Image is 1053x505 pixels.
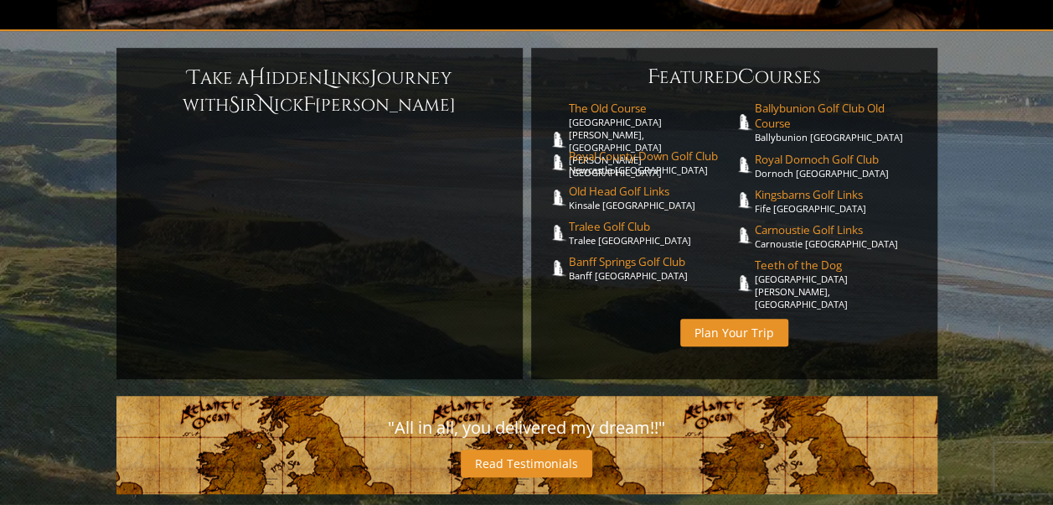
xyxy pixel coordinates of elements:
[569,101,735,116] span: The Old Course
[370,65,377,91] span: J
[249,65,266,91] span: H
[133,413,921,443] p: "All in all, you delivered my dream!!"
[323,65,331,91] span: L
[569,219,735,234] span: Tralee Golf Club
[755,258,921,310] a: Teeth of the Dog[GEOGRAPHIC_DATA][PERSON_NAME], [GEOGRAPHIC_DATA]
[548,64,921,91] h6: eatured ourses
[569,184,735,199] span: Old Head Golf Links
[461,450,592,477] a: Read Testimonials
[303,91,315,118] span: F
[755,152,921,180] a: Royal Dornoch Golf ClubDornoch [GEOGRAPHIC_DATA]
[755,187,921,215] a: Kingsbarns Golf LinksFife [GEOGRAPHIC_DATA]
[569,254,735,269] span: Banff Springs Golf Club
[229,91,240,118] span: S
[648,64,659,91] span: F
[569,148,735,176] a: Royal County Down Golf ClubNewcastle [GEOGRAPHIC_DATA]
[755,152,921,167] span: Royal Dornoch Golf Club
[755,222,921,237] span: Carnoustie Golf Links
[569,184,735,211] a: Old Head Golf LinksKinsale [GEOGRAPHIC_DATA]
[257,91,274,118] span: N
[133,65,506,118] h6: ake a idden inks ourney with ir ick [PERSON_NAME]
[569,148,735,164] span: Royal County Down Golf Club
[680,319,788,346] a: Plan Your Trip
[569,219,735,247] a: Tralee Golf ClubTralee [GEOGRAPHIC_DATA]
[569,254,735,282] a: Banff Springs Golf ClubBanff [GEOGRAPHIC_DATA]
[755,222,921,250] a: Carnoustie Golf LinksCarnoustie [GEOGRAPHIC_DATA]
[569,101,735,179] a: The Old Course[GEOGRAPHIC_DATA][PERSON_NAME], [GEOGRAPHIC_DATA][PERSON_NAME] [GEOGRAPHIC_DATA]
[755,187,921,202] span: Kingsbarns Golf Links
[755,101,921,143] a: Ballybunion Golf Club Old CourseBallybunion [GEOGRAPHIC_DATA]
[738,64,755,91] span: C
[188,65,200,91] span: T
[755,101,921,131] span: Ballybunion Golf Club Old Course
[755,258,921,273] span: Teeth of the Dog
